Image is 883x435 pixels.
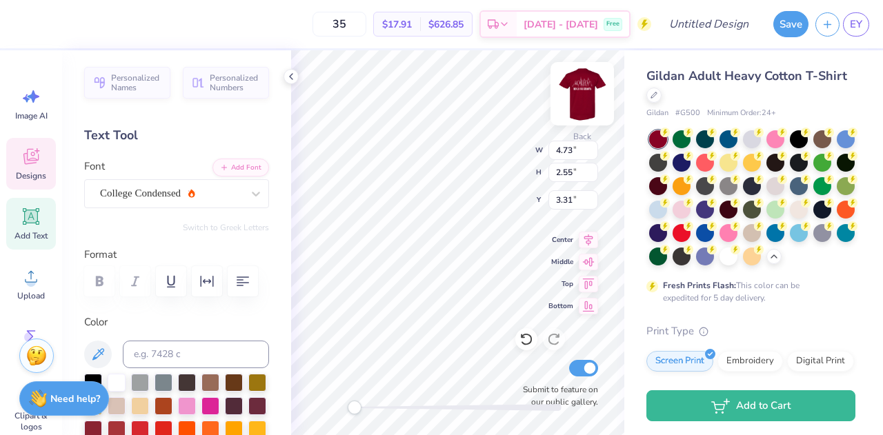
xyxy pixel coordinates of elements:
[707,108,776,119] span: Minimum Order: 24 +
[646,108,668,119] span: Gildan
[183,222,269,233] button: Switch to Greek Letters
[675,108,700,119] span: # G500
[555,66,610,121] img: Back
[646,351,713,372] div: Screen Print
[524,17,598,32] span: [DATE] - [DATE]
[843,12,869,37] a: EY
[212,159,269,176] button: Add Font
[548,279,573,290] span: Top
[548,301,573,312] span: Bottom
[16,170,46,181] span: Designs
[717,351,783,372] div: Embroidery
[50,392,100,405] strong: Need help?
[646,390,855,421] button: Add to Cart
[646,323,855,339] div: Print Type
[606,19,619,29] span: Free
[183,67,269,99] button: Personalized Numbers
[382,17,412,32] span: $17.91
[84,67,170,99] button: Personalized Names
[573,130,591,143] div: Back
[348,401,361,414] div: Accessibility label
[787,351,854,372] div: Digital Print
[111,73,162,92] span: Personalized Names
[428,17,464,32] span: $626.85
[515,383,598,408] label: Submit to feature on our public gallery.
[84,247,269,263] label: Format
[15,110,48,121] span: Image AI
[84,126,269,145] div: Text Tool
[773,11,808,37] button: Save
[658,10,760,38] input: Untitled Design
[548,256,573,267] span: Middle
[548,234,573,245] span: Center
[17,290,45,301] span: Upload
[14,230,48,241] span: Add Text
[123,341,269,368] input: e.g. 7428 c
[312,12,366,37] input: – –
[84,159,105,174] label: Font
[646,68,847,84] span: Gildan Adult Heavy Cotton T-Shirt
[210,73,261,92] span: Personalized Numbers
[850,17,862,32] span: EY
[8,410,54,432] span: Clipart & logos
[663,280,736,291] strong: Fresh Prints Flash:
[663,279,833,304] div: This color can be expedited for 5 day delivery.
[84,314,269,330] label: Color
